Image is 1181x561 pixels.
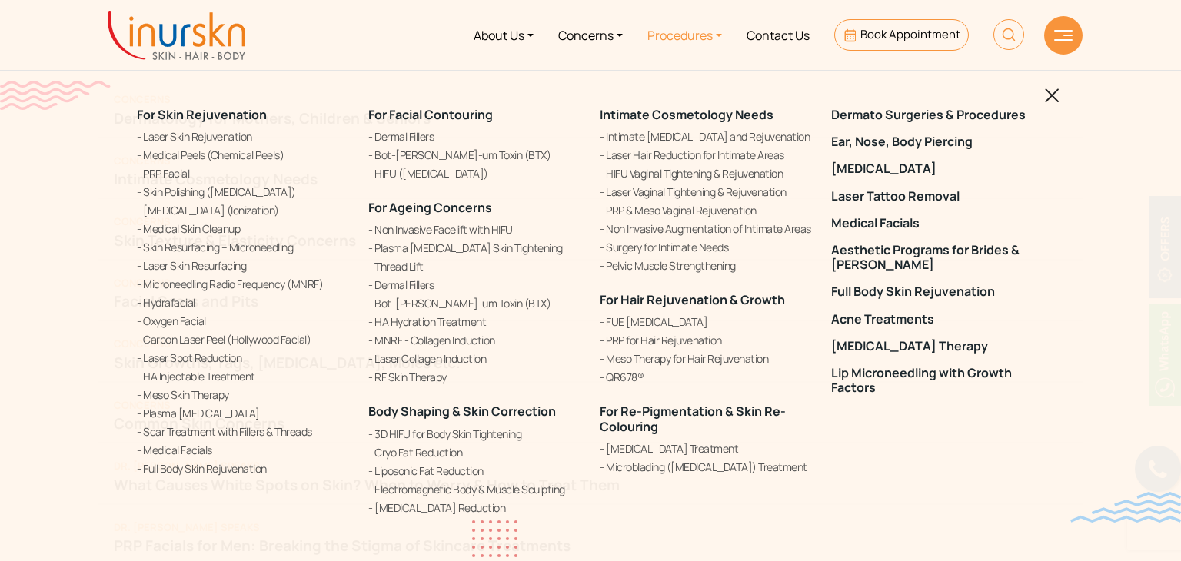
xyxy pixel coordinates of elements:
a: Pelvic Muscle Strengthening [600,257,813,274]
a: [MEDICAL_DATA] Therapy [831,339,1044,354]
a: 3D HIFU for Body Skin Tightening [368,426,581,442]
a: Body Shaping & Skin Correction [368,403,556,420]
img: bluewave [1070,492,1181,523]
a: Thread Lift [368,258,581,274]
a: Laser Collagen Induction [368,350,581,367]
a: Medical Peels (Chemical Peels) [137,147,350,163]
a: Aesthetic Programs for Brides & [PERSON_NAME] [831,243,1044,272]
a: Plasma [MEDICAL_DATA] Skin Tightening [368,240,581,256]
span: Book Appointment [860,26,960,42]
a: HA Hydration Treatment [368,314,581,330]
a: PRP & Meso Vaginal Rejuvenation [600,202,813,218]
a: Laser Skin Resurfacing [137,257,350,274]
a: Laser Tattoo Removal [831,189,1044,204]
a: Medical Facials [831,216,1044,231]
a: Liposonic Fat Reduction [368,463,581,479]
a: Dermato Surgeries & Procedures [831,108,1044,122]
a: For Re-Pigmentation & Skin Re-Colouring [600,403,786,434]
a: Microneedling Radio Frequency (MNRF) [137,276,350,292]
a: Oxygen Facial [137,313,350,329]
a: Medical Skin Cleanup [137,221,350,237]
a: Book Appointment [834,19,969,51]
img: inurskn-logo [108,11,245,60]
a: Non Invasive Augmentation of Intimate Areas [600,221,813,237]
a: Laser Vaginal Tightening & Rejuvenation [600,184,813,200]
a: QR678® [600,369,813,385]
a: Concerns [546,6,635,64]
img: hamLine.svg [1054,30,1073,41]
a: Plasma [MEDICAL_DATA] [137,405,350,421]
a: Full Body Skin Rejuvenation [831,284,1044,299]
a: Laser Spot Reduction [137,350,350,366]
a: About Us [461,6,546,64]
a: Carbon Laser Peel (Hollywood Facial) [137,331,350,347]
a: Laser Skin Rejuvenation [137,128,350,144]
a: For Facial Contouring [368,106,493,123]
a: [MEDICAL_DATA] [831,161,1044,176]
a: Meso Skin Therapy [137,387,350,403]
a: Non Invasive Facelift with HIFU [368,221,581,237]
a: PRP Facial [137,165,350,181]
a: Medical Facials [137,442,350,458]
a: Contact Us [734,6,822,64]
a: Skin Resurfacing – Microneedling [137,239,350,255]
a: [MEDICAL_DATA] (Ionization) [137,202,350,218]
a: [MEDICAL_DATA] Reduction [368,500,581,516]
a: Ear, Nose, Body Piercing [831,134,1044,149]
a: Procedures [635,6,734,64]
a: For Skin Rejuvenation [137,106,267,123]
a: Electromagnetic Body & Muscle Sculpting [368,481,581,497]
a: Hydrafacial [137,294,350,310]
a: HIFU ([MEDICAL_DATA]) [368,165,581,181]
a: Cryo Fat Reduction [368,444,581,460]
img: blackclosed [1045,88,1060,103]
a: Scar Treatment with Fillers & Threads [137,423,350,440]
a: For Ageing Concerns [368,199,492,216]
a: Laser Hair Reduction for Intimate Areas [600,147,813,163]
a: FUE [MEDICAL_DATA] [600,314,813,330]
a: Full Body Skin Rejuvenation [137,460,350,476]
a: HIFU Vaginal Tightening & Rejuvenation [600,165,813,181]
a: For Hair Rejuvenation & Growth [600,291,785,308]
a: Microblading ([MEDICAL_DATA]) Treatment [600,459,813,475]
a: Dermal Fillers [368,277,581,293]
a: Dermal Fillers [368,128,581,144]
a: [MEDICAL_DATA] Treatment [600,440,813,456]
a: Bot-[PERSON_NAME]-um Toxin (BTX) [368,147,581,163]
a: Lip Microneedling with Growth Factors [831,366,1044,395]
img: HeaderSearch [993,19,1024,50]
a: Intimate [MEDICAL_DATA] and Rejuvenation [600,128,813,144]
a: Acne Treatments [831,312,1044,327]
a: RF Skin Therapy [368,369,581,385]
a: Surgery for Intimate Needs [600,239,813,255]
a: PRP for Hair Rejuvenation [600,332,813,348]
a: HA Injectable Treatment [137,368,350,384]
a: Bot-[PERSON_NAME]-um Toxin (BTX) [368,295,581,311]
a: Intimate Cosmetology Needs [600,106,773,123]
a: Skin Polishing ([MEDICAL_DATA]) [137,184,350,200]
a: Meso Therapy for Hair Rejuvenation [600,350,813,367]
a: MNRF - Collagen Induction [368,332,581,348]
